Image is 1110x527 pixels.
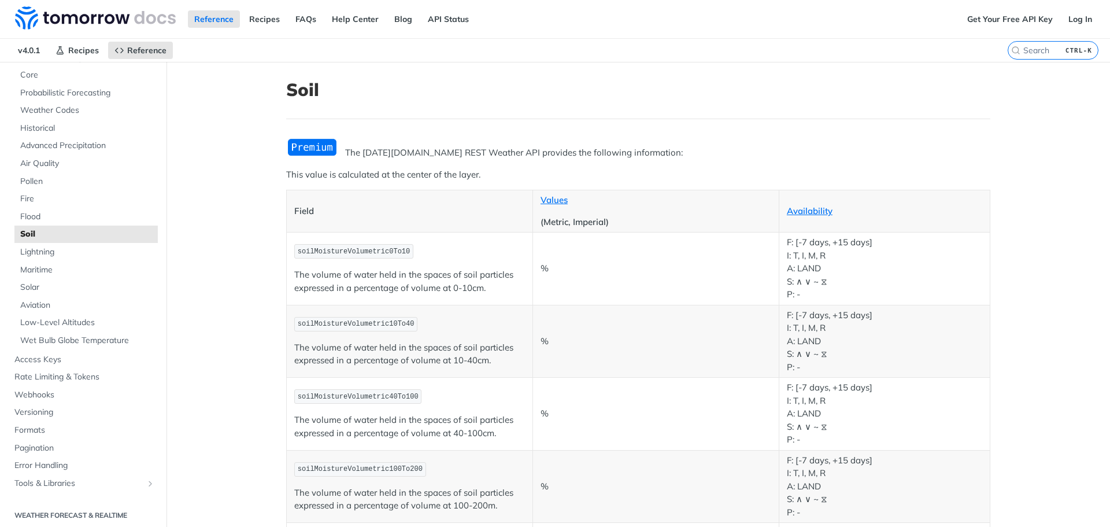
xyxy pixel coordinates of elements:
[541,262,771,275] p: %
[325,10,385,28] a: Help Center
[9,386,158,404] a: Webhooks
[14,261,158,279] a: Maritime
[9,457,158,474] a: Error Handling
[68,45,99,56] span: Recipes
[14,460,155,471] span: Error Handling
[146,53,155,62] button: Hide subpages for Weather Data Layers
[49,42,105,59] a: Recipes
[787,205,832,216] a: Availability
[286,168,990,182] p: This value is calculated at the center of the layer.
[541,216,771,229] p: (Metric, Imperial)
[243,10,286,28] a: Recipes
[9,510,158,521] h2: Weather Forecast & realtime
[20,211,155,223] span: Flood
[127,45,166,56] span: Reference
[541,194,568,205] a: Values
[14,407,155,418] span: Versioning
[14,478,143,489] span: Tools & Libraries
[188,10,240,28] a: Reference
[1063,45,1095,56] kbd: CTRL-K
[20,193,155,205] span: Fire
[14,244,158,261] a: Lightning
[20,176,155,187] span: Pollen
[14,208,158,226] a: Flood
[20,282,155,293] span: Solar
[14,155,158,172] a: Air Quality
[14,389,155,401] span: Webhooks
[541,480,771,493] p: %
[298,465,423,473] span: soilMoistureVolumetric100To200
[787,236,982,301] p: F: [-7 days, +15 days] I: T, I, M, R A: LAND S: ∧ ∨ ~ ⧖ P: -
[108,42,173,59] a: Reference
[9,475,158,492] a: Tools & LibrariesShow subpages for Tools & Libraries
[541,335,771,348] p: %
[14,371,155,383] span: Rate Limiting & Tokens
[15,6,176,30] img: Tomorrow.io Weather API Docs
[146,479,155,488] button: Show subpages for Tools & Libraries
[9,351,158,368] a: Access Keys
[14,314,158,331] a: Low-Level Altitudes
[20,264,155,276] span: Maritime
[14,102,158,119] a: Weather Codes
[1062,10,1098,28] a: Log In
[20,123,155,134] span: Historical
[20,69,155,81] span: Core
[14,120,158,137] a: Historical
[294,414,525,440] p: The volume of water held in the spaces of soil particles expressed in a percentage of volume at 4...
[294,268,525,294] p: The volume of water held in the spaces of soil particles expressed in a percentage of volume at 0...
[787,454,982,519] p: F: [-7 days, +15 days] I: T, I, M, R A: LAND S: ∧ ∨ ~ ⧖ P: -
[14,67,158,84] a: Core
[20,87,155,99] span: Probabilistic Forecasting
[286,79,990,100] h1: Soil
[9,368,158,386] a: Rate Limiting & Tokens
[9,404,158,421] a: Versioning
[9,440,158,457] a: Pagination
[20,317,155,329] span: Low-Level Altitudes
[14,279,158,296] a: Solar
[14,84,158,102] a: Probabilistic Forecasting
[541,407,771,421] p: %
[14,354,155,366] span: Access Keys
[294,487,525,513] p: The volume of water held in the spaces of soil particles expressed in a percentage of volume at 1...
[20,105,155,116] span: Weather Codes
[20,158,155,169] span: Air Quality
[421,10,475,28] a: API Status
[14,137,158,154] a: Advanced Precipitation
[20,300,155,311] span: Aviation
[9,422,158,439] a: Formats
[14,425,155,436] span: Formats
[294,341,525,367] p: The volume of water held in the spaces of soil particles expressed in a percentage of volume at 1...
[298,248,410,256] span: soilMoistureVolumetric0To10
[14,226,158,243] a: Soil
[20,140,155,152] span: Advanced Precipitation
[298,320,415,328] span: soilMoistureVolumetric10To40
[20,246,155,258] span: Lightning
[294,205,525,218] p: Field
[961,10,1059,28] a: Get Your Free API Key
[286,146,990,160] p: The [DATE][DOMAIN_NAME] REST Weather API provides the following information:
[289,10,323,28] a: FAQs
[14,173,158,190] a: Pollen
[14,190,158,208] a: Fire
[787,309,982,374] p: F: [-7 days, +15 days] I: T, I, M, R A: LAND S: ∧ ∨ ~ ⧖ P: -
[20,335,155,347] span: Wet Bulb Globe Temperature
[14,332,158,349] a: Wet Bulb Globe Temperature
[787,381,982,447] p: F: [-7 days, +15 days] I: T, I, M, R A: LAND S: ∧ ∨ ~ ⧖ P: -
[14,297,158,314] a: Aviation
[388,10,419,28] a: Blog
[20,229,155,240] span: Soil
[12,42,46,59] span: v4.0.1
[298,393,419,401] span: soilMoistureVolumetric40To100
[14,443,155,454] span: Pagination
[1011,46,1020,55] svg: Search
